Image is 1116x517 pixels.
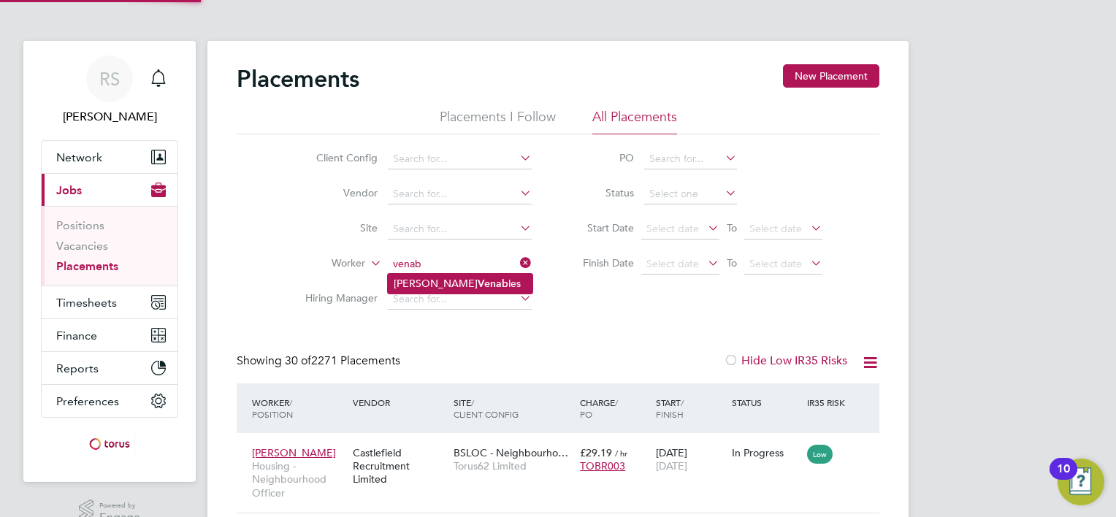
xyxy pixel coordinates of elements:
[450,389,576,427] div: Site
[42,319,177,351] button: Finance
[349,389,450,415] div: Vendor
[285,353,400,368] span: 2271 Placements
[56,329,97,342] span: Finance
[732,446,800,459] div: In Progress
[248,389,349,427] div: Worker
[294,186,378,199] label: Vendor
[1057,469,1070,488] div: 10
[478,277,508,290] b: Venab
[56,239,108,253] a: Vacancies
[252,459,345,499] span: Housing - Neighbourhood Officer
[41,55,178,126] a: RS[PERSON_NAME]
[454,397,519,420] span: / Client Config
[56,394,119,408] span: Preferences
[237,64,359,93] h2: Placements
[252,397,293,420] span: / Position
[646,222,699,235] span: Select date
[644,149,737,169] input: Search for...
[388,254,532,275] input: Search for...
[42,141,177,173] button: Network
[644,184,737,204] input: Select one
[41,108,178,126] span: Ryan Scott
[807,445,833,464] span: Low
[56,259,118,273] a: Placements
[722,218,741,237] span: To
[84,432,135,456] img: torus-logo-retina.png
[56,150,102,164] span: Network
[728,389,804,415] div: Status
[580,446,612,459] span: £29.19
[248,438,879,451] a: [PERSON_NAME]Housing - Neighbourhood OfficerCastlefield Recruitment LimitedBSLOC - Neighbourho…To...
[42,385,177,417] button: Preferences
[294,291,378,305] label: Hiring Manager
[454,446,568,459] span: BSLOC - Neighbourho…
[56,361,99,375] span: Reports
[99,499,140,512] span: Powered by
[724,353,847,368] label: Hide Low IR35 Risks
[281,256,365,271] label: Worker
[23,41,196,482] nav: Main navigation
[388,219,532,240] input: Search for...
[580,397,618,420] span: / PO
[803,389,854,415] div: IR35 Risk
[42,206,177,286] div: Jobs
[568,186,634,199] label: Status
[42,174,177,206] button: Jobs
[388,289,532,310] input: Search for...
[99,69,120,88] span: RS
[568,151,634,164] label: PO
[294,151,378,164] label: Client Config
[615,448,627,459] span: / hr
[568,221,634,234] label: Start Date
[652,389,728,427] div: Start
[285,353,311,368] span: 30 of
[576,389,652,427] div: Charge
[42,286,177,318] button: Timesheets
[349,439,450,494] div: Castlefield Recruitment Limited
[388,184,532,204] input: Search for...
[656,459,687,472] span: [DATE]
[749,222,802,235] span: Select date
[749,257,802,270] span: Select date
[1058,459,1104,505] button: Open Resource Center, 10 new notifications
[592,108,677,134] li: All Placements
[454,459,573,472] span: Torus62 Limited
[652,439,728,480] div: [DATE]
[41,432,178,456] a: Go to home page
[252,446,336,459] span: [PERSON_NAME]
[56,296,117,310] span: Timesheets
[294,221,378,234] label: Site
[56,218,104,232] a: Positions
[568,256,634,269] label: Finish Date
[56,183,82,197] span: Jobs
[388,274,532,294] li: [PERSON_NAME] les
[722,253,741,272] span: To
[42,352,177,384] button: Reports
[388,149,532,169] input: Search for...
[656,397,684,420] span: / Finish
[580,459,625,472] span: TOBR003
[646,257,699,270] span: Select date
[440,108,556,134] li: Placements I Follow
[237,353,403,369] div: Showing
[783,64,879,88] button: New Placement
